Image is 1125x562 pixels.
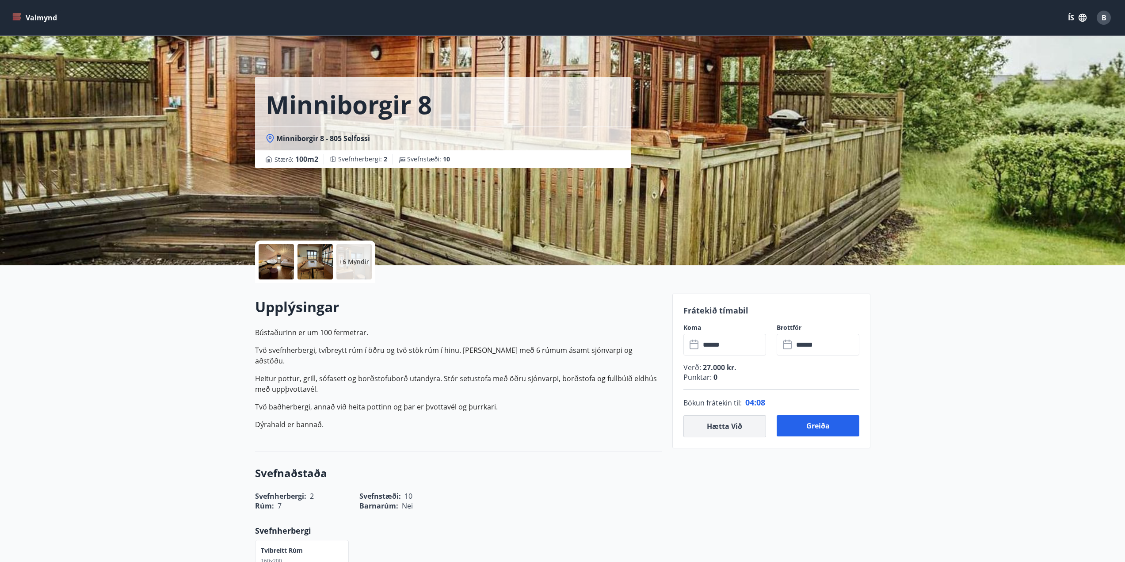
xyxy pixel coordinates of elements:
p: Dýrahald er bannað. [255,419,662,430]
span: 08 [756,397,765,408]
p: Bústaðurinn er um 100 fermetrar. [255,327,662,338]
span: Svefnstæði : [407,155,450,164]
label: Brottför [777,323,859,332]
p: Tvíbreitt rúm [261,546,303,555]
h3: Svefnaðstaða [255,466,662,481]
button: Hætta við [683,415,766,437]
h1: Minniborgir 8 [266,88,432,121]
label: Koma [683,323,766,332]
span: Nei [402,501,413,511]
p: Tvö svefnherbergi, tvíbreytt rúm í öðru og tvö stök rúm í hinu. [PERSON_NAME] með 6 rúmum ásamt s... [255,345,662,366]
p: Punktar : [683,372,859,382]
span: 2 [384,155,387,163]
button: menu [11,10,61,26]
span: Minniborgir 8 - 805 Selfossi [276,134,370,143]
h2: Upplýsingar [255,297,662,317]
span: 27.000 kr. [701,363,736,372]
p: Verð : [683,363,859,372]
span: Stærð : [275,154,318,164]
span: 100 m2 [295,154,318,164]
span: B [1102,13,1106,23]
span: 04 : [745,397,756,408]
span: Rúm : [255,501,274,511]
span: Svefnherbergi : [338,155,387,164]
p: Frátekið tímabil [683,305,859,316]
p: Tvö baðherbergi, annað við heita pottinn og þar er þvottavél og þurrkari. [255,401,662,412]
span: 0 [712,372,717,382]
p: Heitur pottur, grill, sófasett og borðstofuborð utandyra. Stór setustofa með öðru sjónvarpi, borð... [255,373,662,394]
button: B [1093,7,1114,28]
span: 7 [278,501,282,511]
span: Barnarúm : [359,501,398,511]
p: +6 Myndir [339,257,369,266]
button: Greiða [777,415,859,436]
span: 10 [443,155,450,163]
span: Bókun frátekin til : [683,398,742,408]
button: ÍS [1063,10,1091,26]
p: Svefnherbergi [255,525,662,536]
